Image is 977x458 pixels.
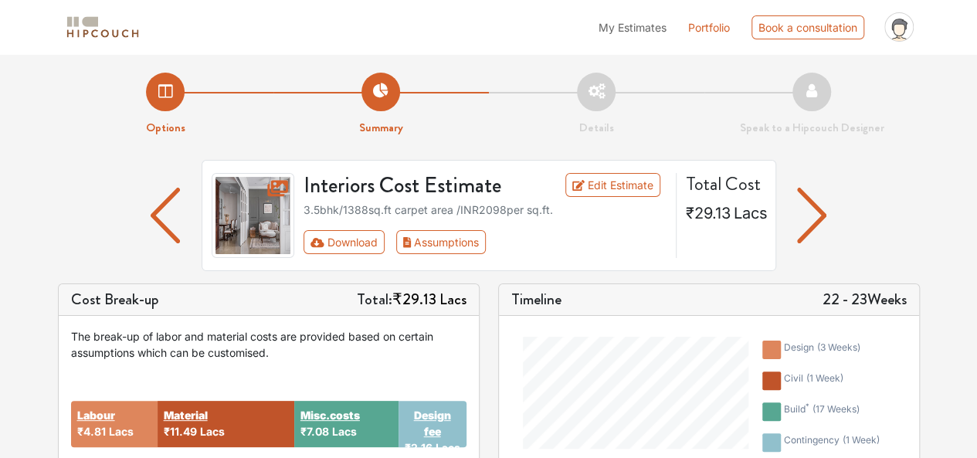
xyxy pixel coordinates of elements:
button: Misc.costs [300,407,360,423]
a: Edit Estimate [565,173,660,197]
div: First group [304,230,498,254]
span: ( 1 week ) [843,434,880,446]
strong: Speak to a Hipcouch Designer [740,119,884,136]
span: Lacs [109,425,134,438]
h5: Total: [357,290,466,309]
button: Design fee [405,407,460,439]
img: arrow left [797,188,827,243]
span: ₹29.13 [686,204,731,222]
img: logo-horizontal.svg [64,14,141,41]
div: build [784,402,860,421]
div: civil [784,371,843,390]
button: Assumptions [396,230,487,254]
strong: Options [146,119,185,136]
h3: Interiors Cost Estimate [294,173,548,199]
img: gallery [212,173,295,258]
span: Lacs [436,441,460,454]
button: Download [304,230,385,254]
strong: Details [579,119,614,136]
span: ( 1 week ) [806,372,843,384]
span: ( 17 weeks ) [812,403,860,415]
button: Material [164,407,208,423]
div: Book a consultation [751,15,864,39]
h4: Total Cost [686,173,763,195]
h5: Timeline [511,290,561,309]
span: ₹4.81 [77,425,106,438]
span: ₹2.16 [405,441,433,454]
button: Labour [77,407,115,423]
span: Lacs [332,425,357,438]
span: Lacs [200,425,225,438]
span: ₹7.08 [300,425,329,438]
img: arrow left [151,188,181,243]
div: design [784,341,860,359]
span: ₹11.49 [164,425,197,438]
span: ₹29.13 [392,288,436,310]
span: My Estimates [599,21,667,34]
div: contingency [784,433,880,452]
div: The break-up of labor and material costs are provided based on certain assumptions which can be c... [71,328,466,361]
a: Portfolio [688,19,730,36]
div: 3.5bhk / 1388 sq.ft carpet area /INR 2098 per sq.ft. [304,202,667,218]
h5: 22 - 23 Weeks [823,290,907,309]
span: Lacs [439,288,466,310]
span: Lacs [734,204,768,222]
span: logo-horizontal.svg [64,10,141,45]
strong: Summary [359,119,403,136]
span: ( 3 weeks ) [817,341,860,353]
h5: Cost Break-up [71,290,159,309]
div: Toolbar with button groups [304,230,667,254]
